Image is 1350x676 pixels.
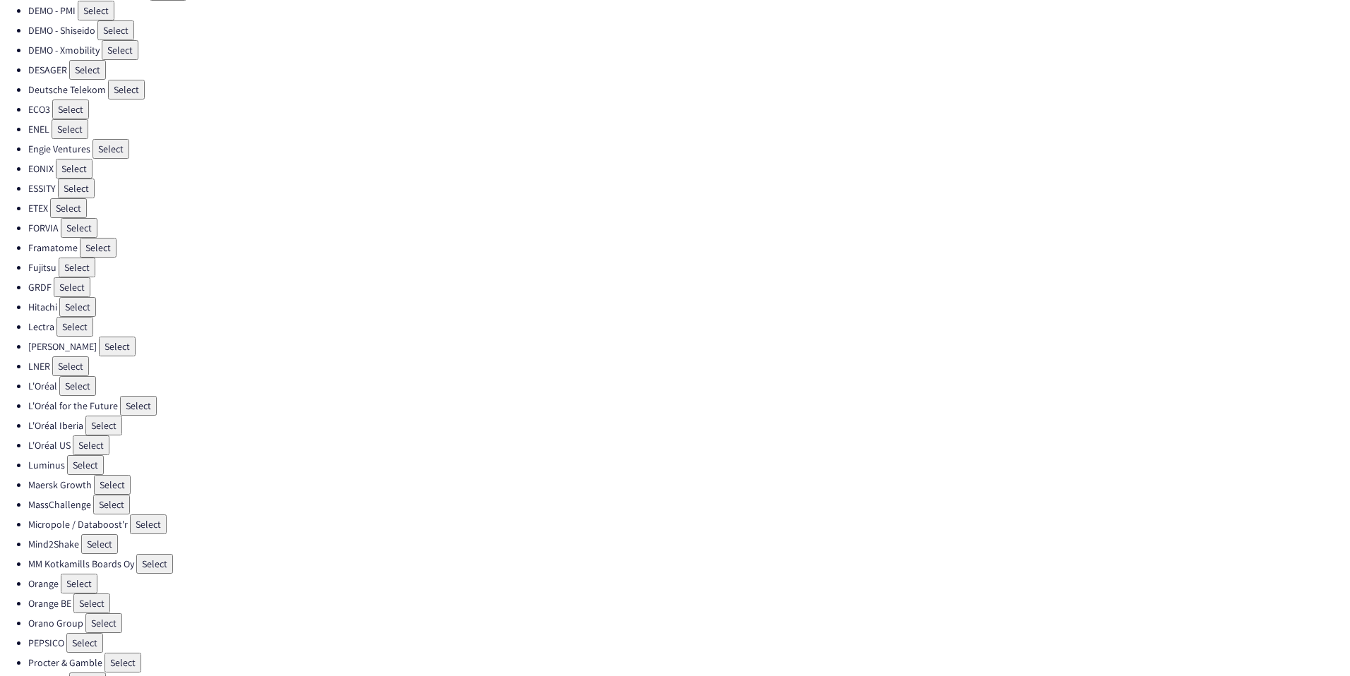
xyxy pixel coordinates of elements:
[52,356,89,376] button: Select
[73,593,110,613] button: Select
[28,376,1350,396] li: L'Oréal
[59,297,96,317] button: Select
[28,495,1350,514] li: MassChallenge
[92,139,129,159] button: Select
[28,159,1350,179] li: EONIX
[28,218,1350,238] li: FORVIA
[28,475,1350,495] li: Maersk Growth
[56,317,93,337] button: Select
[58,179,95,198] button: Select
[28,534,1350,554] li: Mind2Shake
[85,613,122,633] button: Select
[94,475,131,495] button: Select
[81,534,118,554] button: Select
[54,277,90,297] button: Select
[28,119,1350,139] li: ENEL
[102,40,138,60] button: Select
[28,20,1350,40] li: DEMO - Shiseido
[120,396,157,416] button: Select
[67,455,104,475] button: Select
[28,139,1350,159] li: Engie Ventures
[80,238,117,258] button: Select
[28,337,1350,356] li: [PERSON_NAME]
[28,297,1350,317] li: Hitachi
[104,653,141,672] button: Select
[28,198,1350,218] li: ETEX
[28,1,1350,20] li: DEMO - PMI
[28,514,1350,534] li: Micropole / Databoost'r
[28,179,1350,198] li: ESSITY
[85,416,122,435] button: Select
[130,514,167,534] button: Select
[28,593,1350,613] li: Orange BE
[108,80,145,99] button: Select
[97,20,134,40] button: Select
[66,633,103,653] button: Select
[28,258,1350,277] li: Fujitsu
[61,574,97,593] button: Select
[28,99,1350,119] li: ECO3
[28,356,1350,376] li: LNER
[28,416,1350,435] li: L'Oréal Iberia
[28,633,1350,653] li: PEPSICO
[78,1,114,20] button: Select
[28,554,1350,574] li: MM Kotkamills Boards Oy
[52,119,88,139] button: Select
[28,80,1350,99] li: Deutsche Telekom
[28,238,1350,258] li: Framatome
[28,40,1350,60] li: DEMO - Xmobility
[28,613,1350,633] li: Orano Group
[136,554,173,574] button: Select
[50,198,87,218] button: Select
[28,455,1350,475] li: Luminus
[28,396,1350,416] li: L'Oréal for the Future
[28,317,1350,337] li: Lectra
[28,653,1350,672] li: Procter & Gamble
[28,60,1350,80] li: DESAGER
[56,159,92,179] button: Select
[99,337,136,356] button: Select
[28,574,1350,593] li: Orange
[73,435,109,455] button: Select
[28,277,1350,297] li: GRDF
[1113,524,1350,676] iframe: Chat Widget
[1113,524,1350,676] div: Widget de chat
[61,218,97,238] button: Select
[59,258,95,277] button: Select
[52,99,89,119] button: Select
[93,495,130,514] button: Select
[28,435,1350,455] li: L'Oréal US
[69,60,106,80] button: Select
[59,376,96,396] button: Select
